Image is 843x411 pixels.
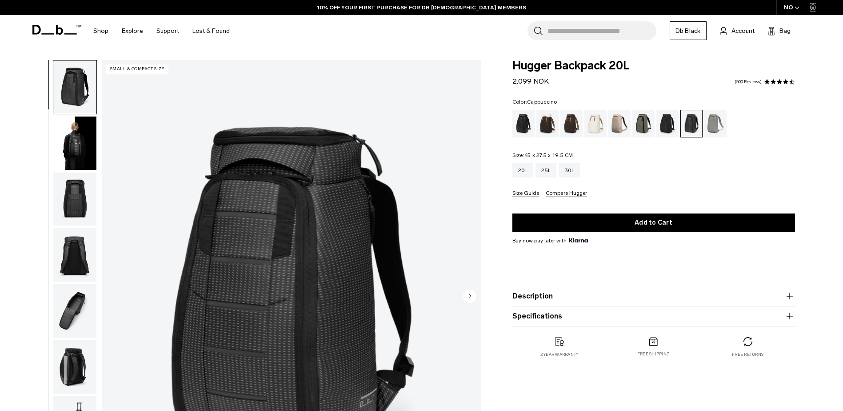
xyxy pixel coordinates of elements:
[53,172,97,226] button: Hugger Backpack 20L Reflective Black
[512,60,795,72] span: Hugger Backpack 20L
[156,15,179,47] a: Support
[720,25,755,36] a: Account
[527,99,557,105] span: Cappuccino
[704,110,727,137] a: Sand Grey
[53,284,96,338] img: Hugger Backpack 20L Reflective Black
[512,163,533,177] a: 20L
[608,110,631,137] a: Fogbow Beige
[512,237,588,245] span: Buy now pay later with
[540,351,579,358] p: 2 year warranty
[524,152,573,158] span: 45 x 27.5 x 19.5 CM
[317,4,526,12] a: 10% OFF YOUR FIRST PURCHASE FOR DB [DEMOGRAPHIC_DATA] MEMBERS
[122,15,143,47] a: Explore
[680,110,703,137] a: Reflective Black
[53,173,96,226] img: Hugger Backpack 20L Reflective Black
[53,117,96,170] img: Hugger Backpack 20L Reflective Black
[560,110,583,137] a: Espresso
[53,340,96,394] img: Hugger Backpack 20L Reflective Black
[53,116,97,170] button: Hugger Backpack 20L Reflective Black
[53,228,97,282] button: Hugger Backpack 20L Reflective Black
[768,25,791,36] button: Bag
[53,60,96,114] img: Hugger Backpack 20L Reflective Black
[93,15,108,47] a: Shop
[536,110,559,137] a: Cappuccino
[512,99,557,105] legend: Color:
[106,64,168,74] p: Small & Compact Size
[463,289,476,304] button: Next slide
[779,26,791,36] span: Bag
[87,15,236,47] nav: Main Navigation
[53,228,96,282] img: Hugger Backpack 20L Reflective Black
[569,238,588,242] img: {"height" => 20, "alt" => "Klarna"}
[53,60,97,114] button: Hugger Backpack 20L Reflective Black
[512,153,573,158] legend: Size:
[637,351,670,357] p: Free shipping
[535,163,556,177] a: 25L
[732,351,763,358] p: Free returns
[512,311,795,322] button: Specifications
[512,110,535,137] a: Black Out
[512,77,549,85] span: 2.099 NOK
[512,190,539,197] button: Size Guide
[559,163,580,177] a: 30L
[670,21,707,40] a: Db Black
[584,110,607,137] a: Oatmilk
[656,110,679,137] a: Charcoal Grey
[731,26,755,36] span: Account
[53,284,97,338] button: Hugger Backpack 20L Reflective Black
[735,80,762,84] a: 500 reviews
[512,214,795,232] button: Add to Cart
[546,190,587,197] button: Compare Hugger
[192,15,230,47] a: Lost & Found
[53,340,97,394] button: Hugger Backpack 20L Reflective Black
[512,291,795,302] button: Description
[632,110,655,137] a: Forest Green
